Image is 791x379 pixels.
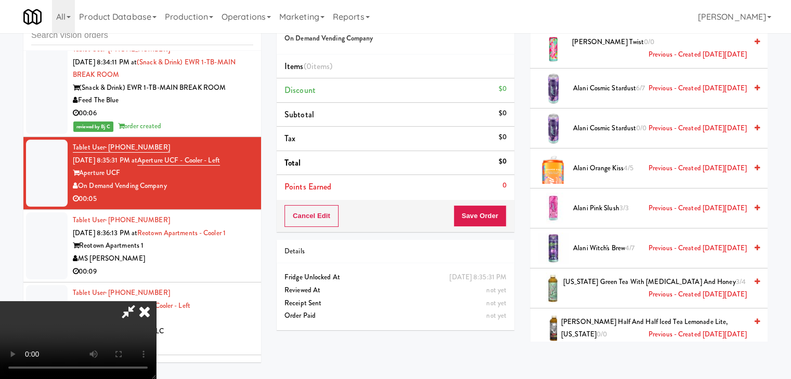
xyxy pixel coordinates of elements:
[284,205,339,227] button: Cancel Edit
[284,132,295,144] span: Tax
[73,57,236,80] a: (Snack & Drink) EWR 1-TB-MAIN BREAK ROOM
[649,162,747,175] span: Previous - Created [DATE][DATE]
[73,338,253,351] div: 00:18
[105,288,170,297] span: · [PHONE_NUMBER]
[312,60,330,72] ng-pluralize: items
[284,181,331,193] span: Points Earned
[73,228,137,238] span: [DATE] 8:36:13 PM at
[559,276,760,301] div: [US_STATE] Green Tea with [MEDICAL_DATA] and Honey3/4Previous - Created [DATE][DATE]
[561,316,747,341] span: [PERSON_NAME] Half and Half Iced Tea Lemonade Lite, [US_STATE]
[73,155,137,165] span: [DATE] 8:35:31 PM at
[137,155,220,166] a: Aperture UCF - Cooler - Left
[569,82,760,95] div: Alani Cosmic Stardust6/7Previous - Created [DATE][DATE]
[649,202,747,215] span: Previous - Created [DATE][DATE]
[284,284,507,297] div: Reviewed At
[105,215,170,225] span: · [PHONE_NUMBER]
[118,121,161,131] span: order created
[284,84,316,96] span: Discount
[569,202,760,215] div: Alani Pink Slush3/3Previous - Created [DATE][DATE]
[73,193,253,206] div: 00:05
[499,83,507,96] div: $0
[499,131,507,144] div: $0
[73,312,253,325] div: [GEOGRAPHIC_DATA]
[23,210,261,282] li: Tablet User· [PHONE_NUMBER][DATE] 8:36:13 PM atReotown Apartments - Cooler 1Reotown Apartments 1M...
[284,245,507,258] div: Details
[597,329,607,339] span: 0/0
[569,122,760,135] div: Alani Cosmic Stardust0/0Previous - Created [DATE][DATE]
[73,215,170,225] a: Tablet User· [PHONE_NUMBER]
[573,202,747,215] span: Alani Pink Slush
[73,301,137,310] span: [DATE] 8:36:19 PM at
[449,271,507,284] div: [DATE] 8:35:31 PM
[499,107,507,120] div: $0
[73,121,113,132] span: reviewed by Bj C
[73,180,253,193] div: On Demand Vending Company
[573,122,747,135] span: Alani Cosmic Stardust
[502,179,507,192] div: 0
[73,57,137,67] span: [DATE] 8:34:11 PM at
[649,122,747,135] span: Previous - Created [DATE][DATE]
[569,162,760,175] div: Alani Orange Kiss4/5Previous - Created [DATE][DATE]
[23,282,261,355] li: Tablet User· [PHONE_NUMBER][DATE] 8:36:19 PM atMH - Cooler - Left[GEOGRAPHIC_DATA]Family Markets ...
[636,123,646,133] span: 0/0
[284,60,332,72] span: Items
[73,167,253,180] div: Aperture UCF
[636,83,645,93] span: 6/7
[573,162,747,175] span: Alani Orange Kiss
[649,82,747,95] span: Previous - Created [DATE][DATE]
[649,328,747,341] span: Previous - Created [DATE][DATE]
[486,298,507,308] span: not yet
[23,137,261,210] li: Tablet User· [PHONE_NUMBER][DATE] 8:35:31 PM atAperture UCF - Cooler - LeftAperture UCFOn Demand ...
[304,60,333,72] span: (0 )
[73,252,253,265] div: MS [PERSON_NAME]
[31,26,253,45] input: Search vision orders
[563,276,746,301] span: [US_STATE] Green Tea with [MEDICAL_DATA] and Honey
[569,242,760,255] div: Alani Witch's Brew4/7Previous - Created [DATE][DATE]
[453,205,507,227] button: Save Order
[284,297,507,310] div: Receipt Sent
[649,48,747,61] span: Previous - Created [DATE][DATE]
[573,82,747,95] span: Alani Cosmic Stardust
[137,301,190,310] a: MH - Cooler - Left
[624,163,633,173] span: 4/5
[573,242,747,255] span: Alani Witch's Brew
[73,94,253,107] div: Feed The Blue
[23,8,42,26] img: Micromart
[649,288,747,301] span: Previous - Created [DATE][DATE]
[73,239,253,252] div: Reotown Apartments 1
[649,242,747,255] span: Previous - Created [DATE][DATE]
[284,309,507,322] div: Order Paid
[619,203,629,213] span: 3/3
[568,36,760,61] div: [PERSON_NAME] Twist0/0Previous - Created [DATE][DATE]
[499,155,507,168] div: $0
[644,37,654,47] span: 0/0
[284,157,301,169] span: Total
[73,82,253,94] div: (Snack & Drink) EWR 1-TB-MAIN BREAK ROOM
[557,316,760,341] div: [PERSON_NAME] Half and Half Iced Tea Lemonade Lite, [US_STATE]0/0Previous - Created [DATE][DATE]
[735,277,745,287] span: 3/4
[486,310,507,320] span: not yet
[73,288,170,297] a: Tablet User· [PHONE_NUMBER]
[625,243,634,253] span: 4/7
[284,271,507,284] div: Fridge Unlocked At
[73,325,253,338] div: Family Markets Company LLC
[23,39,261,137] li: Tablet User· [PHONE_NUMBER][DATE] 8:34:11 PM at(Snack & Drink) EWR 1-TB-MAIN BREAK ROOM(Snack & D...
[105,142,170,152] span: · [PHONE_NUMBER]
[73,107,253,120] div: 00:06
[284,109,314,120] span: Subtotal
[137,228,226,238] a: Reotown Apartments - Cooler 1
[572,36,747,61] span: [PERSON_NAME] Twist
[73,265,253,278] div: 00:09
[486,285,507,295] span: not yet
[73,142,170,153] a: Tablet User· [PHONE_NUMBER]
[284,35,507,43] h5: On Demand Vending Company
